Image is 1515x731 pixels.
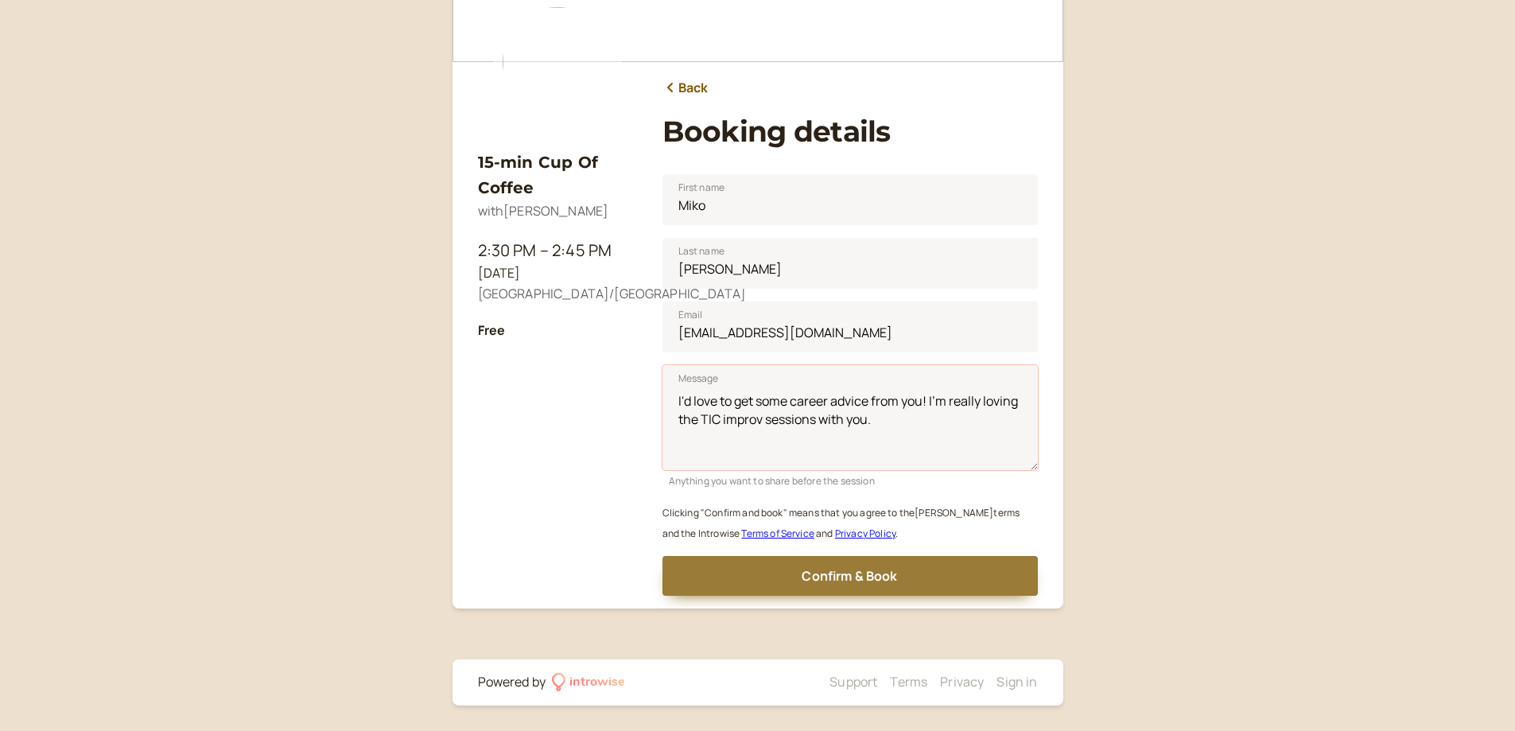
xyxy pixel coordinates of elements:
div: introwise [569,672,625,693]
h3: 15-min Cup Of Coffee [478,150,637,201]
input: First name [662,174,1038,225]
a: Sign in [996,673,1037,690]
span: First name [678,180,725,196]
h1: Booking details [662,115,1038,149]
div: Powered by [478,672,546,693]
textarea: Message [662,365,1038,470]
a: Support [829,673,877,690]
span: Confirm & Book [802,567,897,585]
a: Terms [890,673,927,690]
a: Privacy Policy [835,527,895,540]
span: Last name [678,243,724,259]
input: Last name [662,238,1038,289]
div: Anything you want to share before the session [662,470,1038,488]
small: Clicking "Confirm and book" means that you agree to the [PERSON_NAME] terms and the Introwise and . [662,506,1020,540]
span: Email [678,307,703,323]
button: Confirm & Book [662,556,1038,596]
input: Email [662,301,1038,352]
b: Free [478,321,506,339]
div: [DATE] [478,263,637,284]
div: [GEOGRAPHIC_DATA]/[GEOGRAPHIC_DATA] [478,284,637,305]
span: Message [678,371,719,387]
a: Terms of Service [741,527,814,540]
a: introwise [552,672,626,693]
a: Privacy [940,673,984,690]
a: Back [662,78,709,99]
div: 2:30 PM – 2:45 PM [478,238,637,263]
span: with [PERSON_NAME] [478,202,609,220]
